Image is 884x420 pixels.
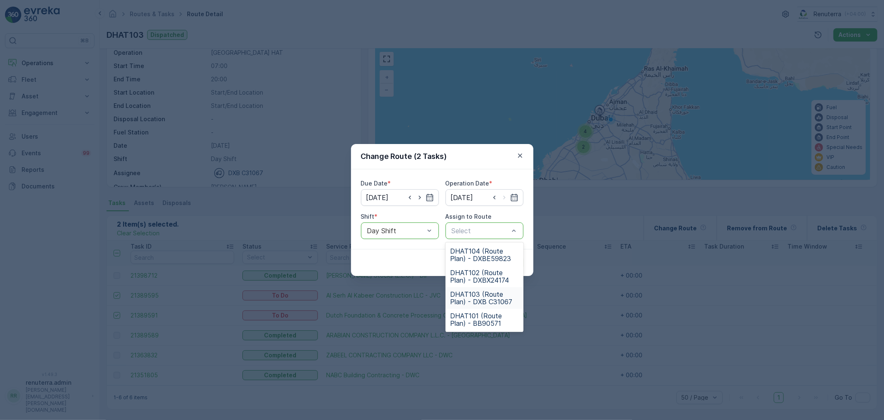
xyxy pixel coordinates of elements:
[361,180,388,187] label: Due Date
[452,226,509,236] p: Select
[450,247,518,262] span: DHAT104 (Route Plan) - DXBE59823
[361,189,439,206] input: dd/mm/yyyy
[361,151,447,162] p: Change Route (2 Tasks)
[446,213,492,220] label: Assign to Route
[361,213,375,220] label: Shift
[450,312,518,327] span: DHAT101 (Route Plan) - BB90571
[446,180,489,187] label: Operation Date
[450,269,518,284] span: DHAT102 (Route Plan) - DXBX24174
[446,189,523,206] input: dd/mm/yyyy
[450,291,518,305] span: DHAT103 (Route Plan) - DXB C31067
